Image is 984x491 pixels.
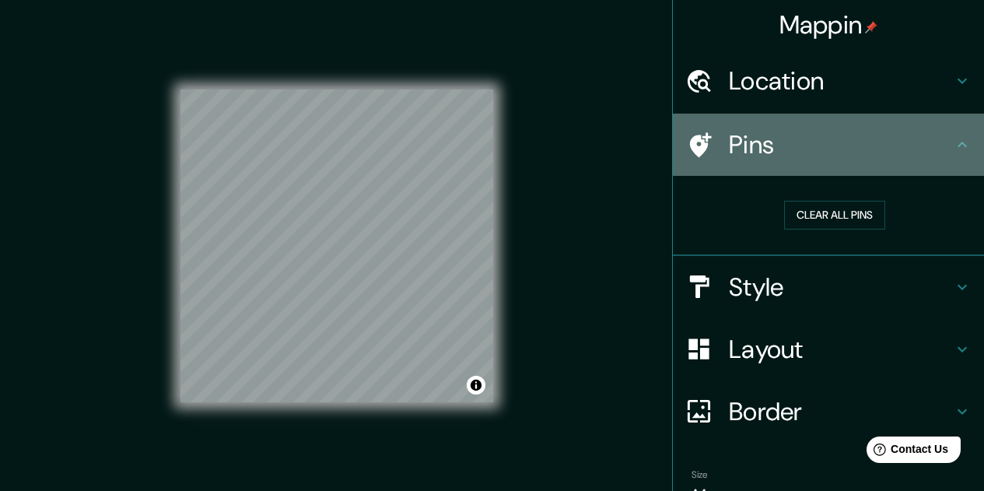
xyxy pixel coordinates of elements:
canvas: Map [180,89,493,402]
button: Toggle attribution [467,376,485,395]
label: Size [692,468,708,481]
div: Pins [673,114,984,176]
div: Border [673,381,984,443]
div: Layout [673,318,984,381]
button: Clear all pins [784,201,885,230]
h4: Border [729,396,953,427]
h4: Mappin [779,9,878,40]
iframe: Help widget launcher [846,430,967,474]
h4: Layout [729,334,953,365]
div: Style [673,256,984,318]
h4: Location [729,65,953,96]
h4: Style [729,272,953,303]
h4: Pins [729,129,953,160]
img: pin-icon.png [865,21,877,33]
div: Location [673,50,984,112]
